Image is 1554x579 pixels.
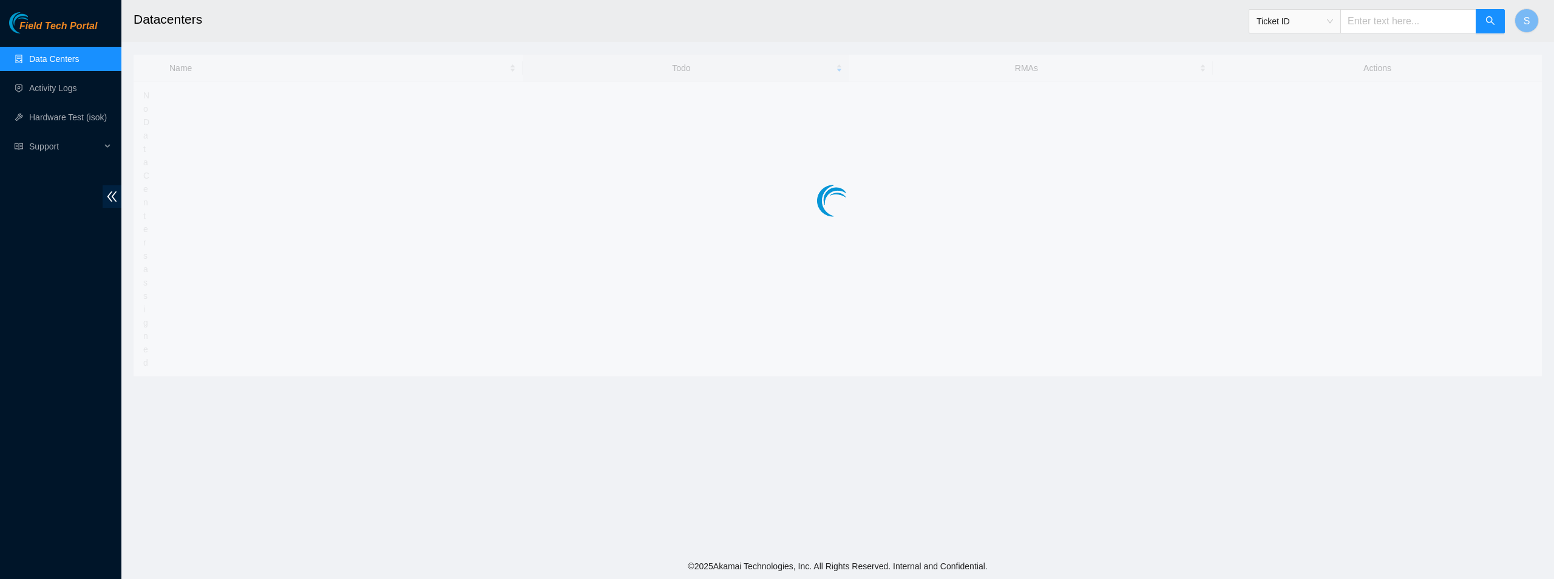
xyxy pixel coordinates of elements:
button: search [1476,9,1505,33]
span: Support [29,134,101,159]
span: search [1485,16,1495,27]
img: Akamai Technologies [9,12,61,33]
a: Hardware Test (isok) [29,112,107,122]
footer: © 2025 Akamai Technologies, Inc. All Rights Reserved. Internal and Confidential. [121,553,1554,579]
input: Enter text here... [1340,9,1476,33]
button: S [1515,9,1539,33]
span: Field Tech Portal [19,21,97,32]
span: Ticket ID [1257,12,1333,30]
a: Activity Logs [29,83,77,93]
a: Data Centers [29,54,79,64]
span: S [1524,13,1530,29]
a: Akamai TechnologiesField Tech Portal [9,22,97,38]
span: double-left [103,185,121,208]
span: read [15,142,23,151]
